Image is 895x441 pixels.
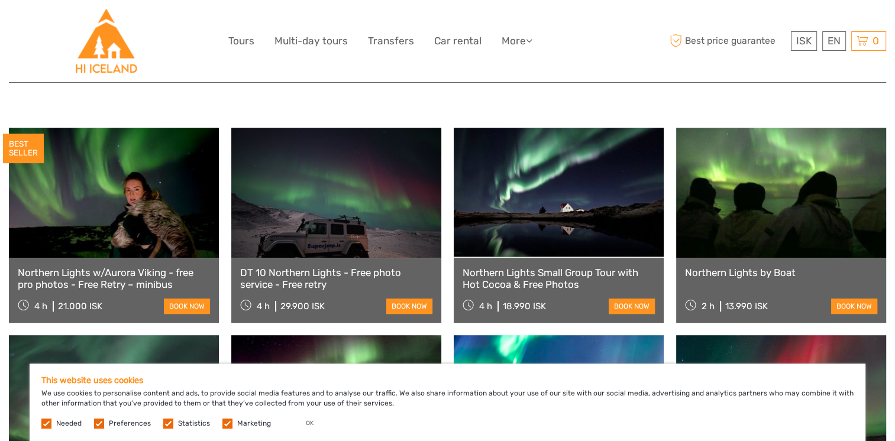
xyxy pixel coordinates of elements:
[74,9,138,73] img: Hostelling International
[871,35,881,47] span: 0
[18,267,210,291] a: Northern Lights w/Aurora Viking - free pro photos - Free Retry – minibus
[503,301,546,312] div: 18.990 ISK
[386,299,432,314] a: book now
[3,134,44,163] div: BEST SELLER
[109,419,151,429] label: Preferences
[822,31,846,51] div: EN
[30,364,865,441] div: We use cookies to personalise content and ads, to provide social media features and to analyse ou...
[502,33,532,50] a: More
[702,301,715,312] span: 2 h
[178,419,210,429] label: Statistics
[164,299,210,314] a: book now
[274,33,348,50] a: Multi-day tours
[237,419,271,429] label: Marketing
[240,267,432,291] a: DT 10 Northern Lights - Free photo service - Free retry
[463,267,655,291] a: Northern Lights Small Group Tour with Hot Cocoa & Free Photos
[725,301,768,312] div: 13.990 ISK
[667,31,788,51] span: Best price guarantee
[58,301,102,312] div: 21.000 ISK
[609,299,655,314] a: book now
[368,33,414,50] a: Transfers
[294,417,325,429] button: OK
[831,299,877,314] a: book now
[479,301,492,312] span: 4 h
[41,375,854,385] h5: This website uses cookies
[257,301,270,312] span: 4 h
[34,301,47,312] span: 4 h
[434,33,482,50] a: Car rental
[796,35,812,47] span: ISK
[685,267,877,278] a: Northern Lights by Boat
[17,21,134,30] p: We're away right now. Please check back later!
[228,33,254,50] a: Tours
[136,18,150,33] button: Open LiveChat chat widget
[56,419,82,429] label: Needed
[280,301,325,312] div: 29.900 ISK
